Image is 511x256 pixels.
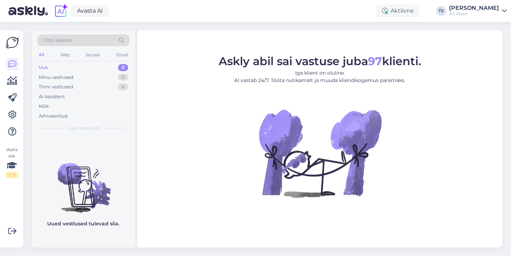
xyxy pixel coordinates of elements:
div: Vaata siia [6,146,18,178]
div: AS Vipex [449,11,499,17]
div: 0 [118,74,128,81]
img: No Chat active [257,90,384,217]
div: Aktiivne [376,5,419,17]
a: [PERSON_NAME]AS Vipex [449,5,507,17]
div: 0 [118,64,128,71]
div: Email [115,50,130,60]
img: Askly Logo [6,36,19,49]
div: Minu vestlused [39,74,74,81]
img: explore-ai [54,4,68,18]
div: Kõik [39,103,49,110]
div: TS [436,6,446,16]
span: Otsi kliente [44,37,72,44]
span: Uued vestlused [67,125,100,131]
div: Tiimi vestlused [39,83,73,90]
div: Socials [84,50,101,60]
div: All [37,50,45,60]
a: Avasta AI [71,5,109,17]
p: Uued vestlused tulevad siia. [48,220,120,227]
div: AI Assistent [39,93,65,100]
p: Iga klient on oluline. AI vastab 24/7. Tööta nutikamalt ja muuda kliendikogemus paremaks. [219,69,421,84]
div: Web [59,50,71,60]
div: 4 [118,83,128,90]
div: Arhiveeritud [39,113,68,120]
div: 2 / 3 [6,172,18,178]
div: [PERSON_NAME] [449,5,499,11]
b: 97 [368,54,382,68]
div: Uus [39,64,48,71]
img: No chats [32,150,135,214]
span: Askly abil sai vastuse juba klienti. [219,54,421,68]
